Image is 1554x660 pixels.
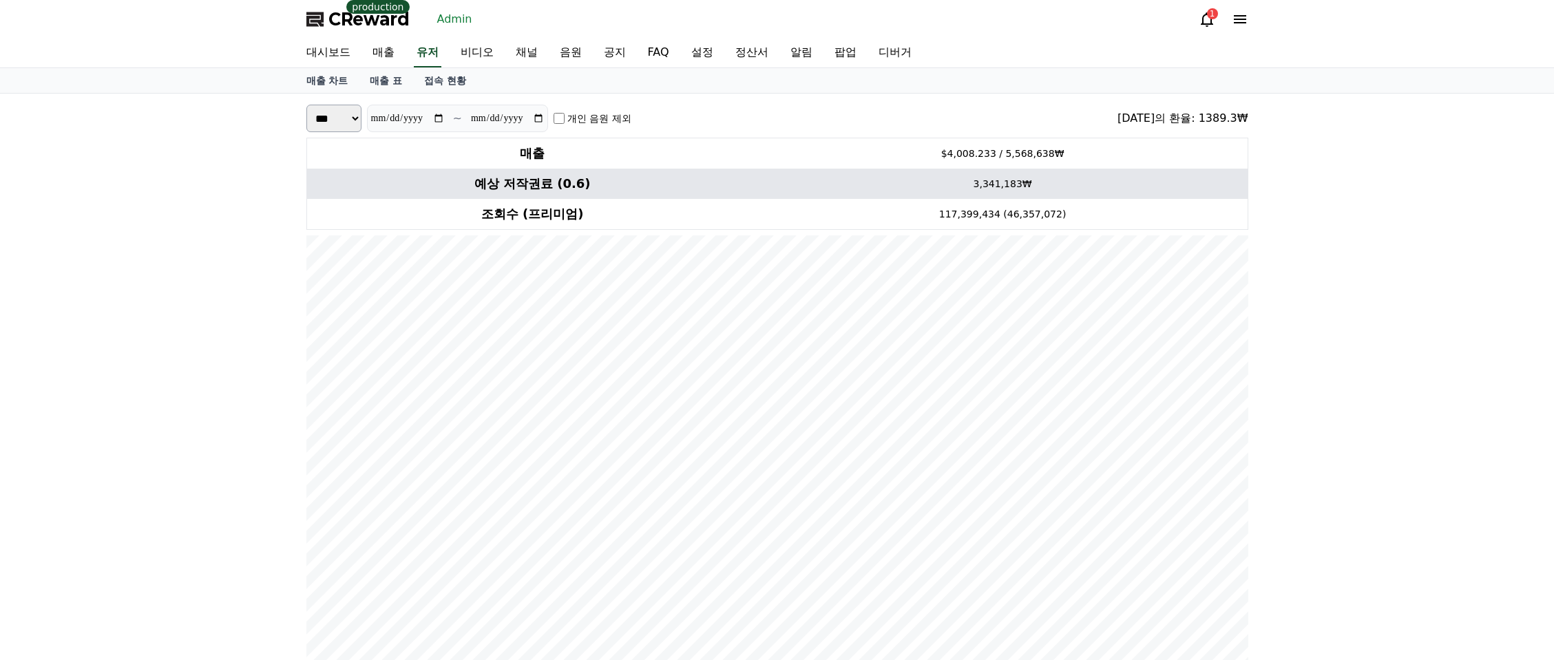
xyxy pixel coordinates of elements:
td: 117,399,434 (46,357,072) [758,199,1248,230]
a: 매출 표 [359,68,413,93]
a: 대시보드 [295,39,361,67]
h4: 매출 [313,144,753,163]
a: 디버거 [868,39,923,67]
h4: 조회수 (프리미엄) [313,204,753,224]
span: Home [35,457,59,468]
a: 접속 현황 [413,68,477,93]
a: 비디오 [450,39,505,67]
span: Settings [204,457,238,468]
a: FAQ [637,39,680,67]
a: 정산서 [724,39,779,67]
div: 1 [1207,8,1218,19]
a: Settings [178,436,264,471]
a: 공지 [593,39,637,67]
a: 유저 [414,39,441,67]
a: Admin [432,8,478,30]
a: 채널 [505,39,549,67]
p: ~ [453,110,462,127]
a: 설정 [680,39,724,67]
label: 개인 음원 제외 [567,111,631,125]
a: 매출 [361,39,406,67]
a: CReward [306,8,410,30]
div: [DATE]의 환율: 1389.3₩ [1117,110,1248,127]
a: Messages [91,436,178,471]
a: 1 [1199,11,1215,28]
td: $4,008.233 / 5,568,638₩ [758,138,1248,169]
a: 알림 [779,39,823,67]
h4: 예상 저작권료 (0.6) [313,174,753,193]
a: 매출 차트 [295,68,359,93]
a: Home [4,436,91,471]
a: 음원 [549,39,593,67]
td: 3,341,183₩ [758,169,1248,199]
a: 팝업 [823,39,868,67]
span: CReward [328,8,410,30]
span: Messages [114,458,155,469]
